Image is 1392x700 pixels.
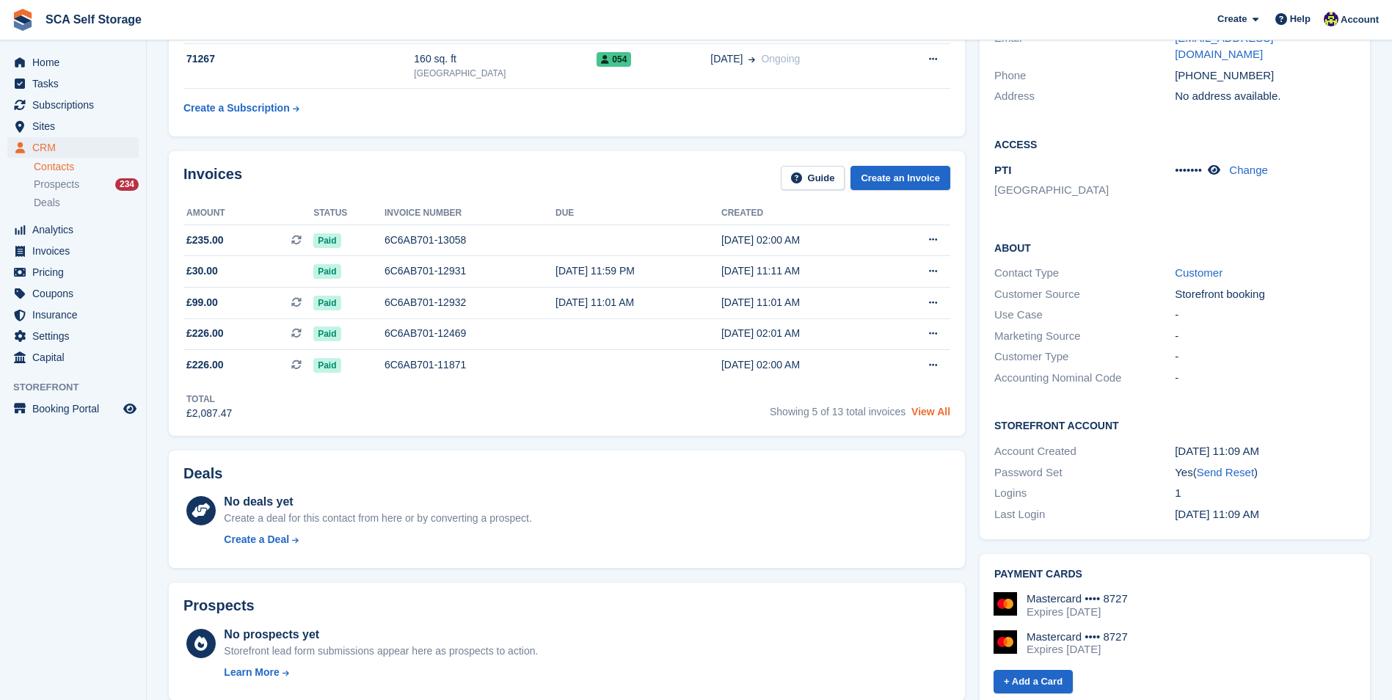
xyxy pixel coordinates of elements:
[12,9,34,31] img: stora-icon-8386f47178a22dfd0bd8f6a31ec36ba5ce8667c1dd55bd0f319d3a0aa187defe.svg
[555,202,721,225] th: Due
[7,347,139,368] a: menu
[7,52,139,73] a: menu
[414,67,597,80] div: [GEOGRAPHIC_DATA]
[1027,643,1128,656] div: Expires [DATE]
[32,347,120,368] span: Capital
[721,263,886,279] div: [DATE] 11:11 AM
[7,262,139,282] a: menu
[385,233,555,248] div: 6C6AB701-13058
[313,233,340,248] span: Paid
[1175,349,1355,365] div: -
[1324,12,1338,26] img: Thomas Webb
[7,73,139,94] a: menu
[313,296,340,310] span: Paid
[186,406,232,421] div: £2,087.47
[32,283,120,304] span: Coupons
[224,532,289,547] div: Create a Deal
[183,202,313,225] th: Amount
[994,328,1175,345] div: Marketing Source
[186,393,232,406] div: Total
[1175,464,1355,481] div: Yes
[994,265,1175,282] div: Contact Type
[7,398,139,419] a: menu
[1175,485,1355,502] div: 1
[1027,592,1128,605] div: Mastercard •••• 8727
[1175,508,1259,520] time: 2025-02-03 11:09:54 UTC
[1027,630,1128,644] div: Mastercard •••• 8727
[1175,286,1355,303] div: Storefront booking
[994,286,1175,303] div: Customer Source
[186,263,218,279] span: £30.00
[34,195,139,211] a: Deals
[224,626,538,644] div: No prospects yet
[13,380,146,395] span: Storefront
[183,51,414,67] div: 71267
[994,164,1011,176] span: PTI
[1217,12,1247,26] span: Create
[32,52,120,73] span: Home
[721,233,886,248] div: [DATE] 02:00 AM
[994,370,1175,387] div: Accounting Nominal Code
[994,485,1175,502] div: Logins
[186,295,218,310] span: £99.00
[32,398,120,419] span: Booking Portal
[770,406,905,418] span: Showing 5 of 13 total invoices
[224,644,538,659] div: Storefront lead form submissions appear here as prospects to action.
[224,532,531,547] a: Create a Deal
[34,196,60,210] span: Deals
[994,349,1175,365] div: Customer Type
[1175,370,1355,387] div: -
[385,202,555,225] th: Invoice number
[994,464,1175,481] div: Password Set
[385,263,555,279] div: 6C6AB701-12931
[1175,68,1355,84] div: [PHONE_NUMBER]
[1175,328,1355,345] div: -
[597,52,631,67] span: 054
[385,357,555,373] div: 6C6AB701-11871
[7,95,139,115] a: menu
[7,305,139,325] a: menu
[994,88,1175,105] div: Address
[224,511,531,526] div: Create a deal for this contact from here or by converting a prospect.
[34,177,139,192] a: Prospects 234
[7,326,139,346] a: menu
[7,137,139,158] a: menu
[7,283,139,304] a: menu
[183,597,255,614] h2: Prospects
[994,307,1175,324] div: Use Case
[994,592,1017,616] img: Mastercard Logo
[32,116,120,136] span: Sites
[7,116,139,136] a: menu
[1027,605,1128,619] div: Expires [DATE]
[721,357,886,373] div: [DATE] 02:00 AM
[313,327,340,341] span: Paid
[34,160,139,174] a: Contacts
[850,166,950,190] a: Create an Invoice
[186,233,224,248] span: £235.00
[994,506,1175,523] div: Last Login
[32,326,120,346] span: Settings
[1175,88,1355,105] div: No address available.
[761,53,800,65] span: Ongoing
[994,240,1355,255] h2: About
[710,51,743,67] span: [DATE]
[1193,466,1258,478] span: ( )
[32,241,120,261] span: Invoices
[313,202,385,225] th: Status
[994,68,1175,84] div: Phone
[186,357,224,373] span: £226.00
[994,569,1355,580] h2: Payment cards
[1197,466,1254,478] a: Send Reset
[32,73,120,94] span: Tasks
[7,241,139,261] a: menu
[1175,307,1355,324] div: -
[721,295,886,310] div: [DATE] 11:01 AM
[1290,12,1311,26] span: Help
[994,630,1017,654] img: Mastercard Logo
[32,95,120,115] span: Subscriptions
[115,178,139,191] div: 234
[121,400,139,418] a: Preview store
[40,7,147,32] a: SCA Self Storage
[555,295,721,310] div: [DATE] 11:01 AM
[313,264,340,279] span: Paid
